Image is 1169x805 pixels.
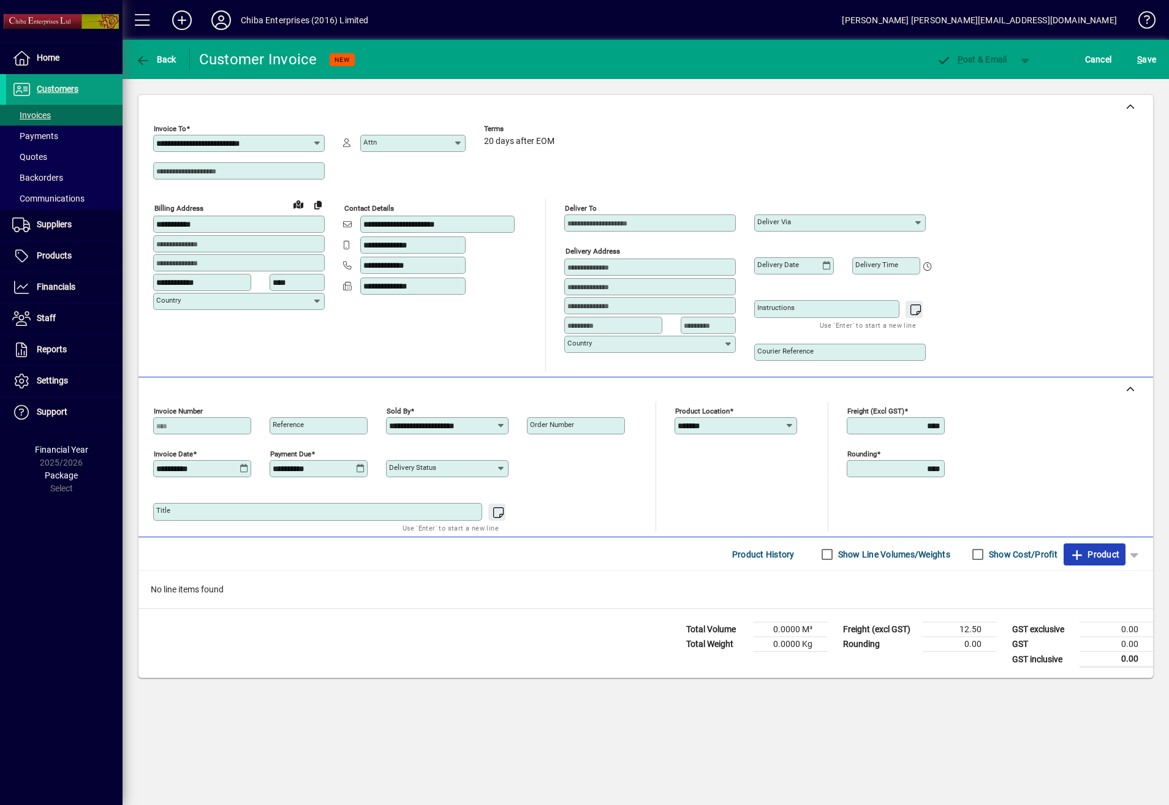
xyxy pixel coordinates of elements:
span: NEW [335,56,350,64]
div: Chiba Enterprises (2016) Limited [241,10,369,30]
mat-label: Product location [675,407,730,415]
span: Products [37,251,72,260]
mat-label: Freight (excl GST) [847,407,904,415]
mat-label: Deliver To [565,204,597,213]
button: Save [1134,48,1159,70]
span: Reports [37,344,67,354]
span: Financial Year [35,445,88,455]
mat-label: Country [156,296,181,304]
mat-label: Delivery status [389,463,436,472]
td: 0.00 [1080,652,1153,667]
span: Terms [484,125,558,133]
td: Total Volume [680,622,754,637]
td: Rounding [837,637,923,652]
label: Show Line Volumes/Weights [836,548,950,561]
mat-label: Invoice number [154,407,203,415]
mat-label: Invoice To [154,124,186,133]
td: Total Weight [680,637,754,652]
a: Products [6,241,123,271]
td: GST inclusive [1006,652,1080,667]
button: Copy to Delivery address [308,195,328,214]
a: Staff [6,303,123,334]
mat-label: Attn [363,138,377,146]
a: Backorders [6,167,123,188]
td: 0.00 [923,637,996,652]
div: Customer Invoice [199,50,317,69]
button: Profile [202,9,241,31]
span: P [958,55,963,64]
span: Backorders [12,173,63,183]
button: Cancel [1082,48,1115,70]
span: Payments [12,131,58,141]
td: 0.00 [1080,637,1153,652]
td: GST exclusive [1006,622,1080,637]
span: ave [1137,50,1156,69]
mat-label: Country [567,339,592,347]
button: Add [162,9,202,31]
span: Cancel [1085,50,1112,69]
span: Suppliers [37,219,72,229]
span: Product [1070,545,1119,564]
td: 12.50 [923,622,996,637]
span: S [1137,55,1142,64]
mat-hint: Use 'Enter' to start a new line [820,318,916,332]
button: Back [132,48,180,70]
mat-label: Invoice date [154,450,193,458]
mat-label: Courier Reference [757,347,814,355]
span: Invoices [12,110,51,120]
mat-label: Delivery time [855,260,898,269]
span: Staff [37,313,56,323]
mat-label: Rounding [847,450,877,458]
button: Post & Email [930,48,1013,70]
span: ost & Email [936,55,1007,64]
mat-label: Payment due [270,450,311,458]
a: Home [6,43,123,74]
div: [PERSON_NAME] [PERSON_NAME][EMAIL_ADDRESS][DOMAIN_NAME] [842,10,1117,30]
label: Show Cost/Profit [986,548,1057,561]
a: Payments [6,126,123,146]
span: Financials [37,282,75,292]
div: No line items found [138,571,1153,608]
td: 0.0000 M³ [754,622,827,637]
a: Communications [6,188,123,209]
a: Knowledge Base [1129,2,1154,42]
a: Financials [6,272,123,303]
button: Product History [727,543,800,565]
span: 20 days after EOM [484,137,554,146]
span: Support [37,407,67,417]
td: 0.0000 Kg [754,637,827,652]
td: Freight (excl GST) [837,622,923,637]
span: Package [45,471,78,480]
a: Reports [6,334,123,365]
mat-label: Order number [530,420,574,429]
mat-label: Instructions [757,303,795,312]
span: Product History [732,545,795,564]
app-page-header-button: Back [123,48,190,70]
mat-label: Reference [273,420,304,429]
a: View on map [289,194,308,214]
a: Quotes [6,146,123,167]
button: Product [1064,543,1125,565]
mat-label: Title [156,506,170,515]
span: Home [37,53,59,62]
span: Quotes [12,152,47,162]
span: Communications [12,194,85,203]
a: Support [6,397,123,428]
mat-label: Sold by [387,407,410,415]
a: Settings [6,366,123,396]
a: Suppliers [6,210,123,240]
td: GST [1006,637,1080,652]
span: Back [135,55,176,64]
a: Invoices [6,105,123,126]
mat-label: Deliver via [757,217,791,226]
span: Settings [37,376,68,385]
mat-hint: Use 'Enter' to start a new line [403,521,499,535]
span: Customers [37,84,78,94]
mat-label: Delivery date [757,260,799,269]
td: 0.00 [1080,622,1153,637]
